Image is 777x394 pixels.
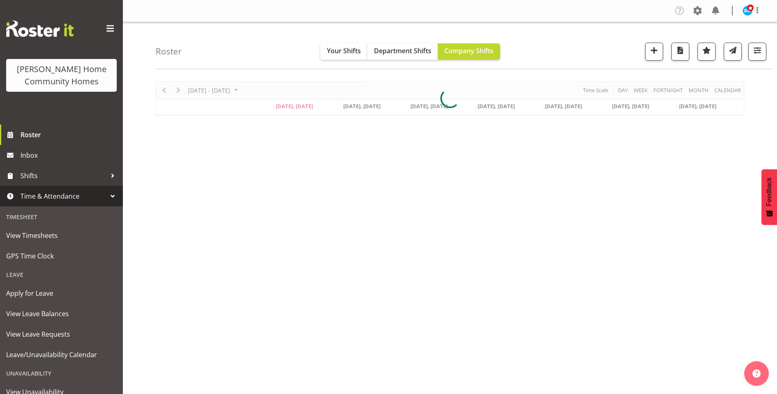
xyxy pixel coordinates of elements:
div: Timesheet [2,208,121,225]
button: Highlight an important date within the roster. [698,43,716,61]
span: View Leave Requests [6,328,117,340]
span: Inbox [20,149,119,161]
button: Download a PDF of the roster according to the set date range. [671,43,689,61]
span: Roster [20,129,119,141]
span: GPS Time Clock [6,250,117,262]
button: Add a new shift [645,43,663,61]
a: Leave/Unavailability Calendar [2,344,121,365]
button: Feedback - Show survey [761,169,777,225]
span: Shifts [20,170,106,182]
a: View Leave Balances [2,303,121,324]
div: [PERSON_NAME] Home Community Homes [14,63,109,88]
span: View Leave Balances [6,308,117,320]
span: View Timesheets [6,229,117,242]
span: Feedback [766,177,773,206]
div: Unavailability [2,365,121,382]
span: Leave/Unavailability Calendar [6,349,117,361]
span: Time & Attendance [20,190,106,202]
button: Company Shifts [438,43,500,60]
a: Apply for Leave [2,283,121,303]
a: View Leave Requests [2,324,121,344]
button: Filter Shifts [748,43,766,61]
a: View Timesheets [2,225,121,246]
button: Send a list of all shifts for the selected filtered period to all rostered employees. [724,43,742,61]
a: GPS Time Clock [2,246,121,266]
button: Your Shifts [320,43,367,60]
img: Rosterit website logo [6,20,74,37]
span: Company Shifts [444,46,494,55]
img: help-xxl-2.png [752,369,761,378]
span: Department Shifts [374,46,431,55]
img: barbara-dunlop8515.jpg [743,6,752,16]
span: Your Shifts [327,46,361,55]
h4: Roster [156,47,182,56]
button: Department Shifts [367,43,438,60]
div: Leave [2,266,121,283]
span: Apply for Leave [6,287,117,299]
